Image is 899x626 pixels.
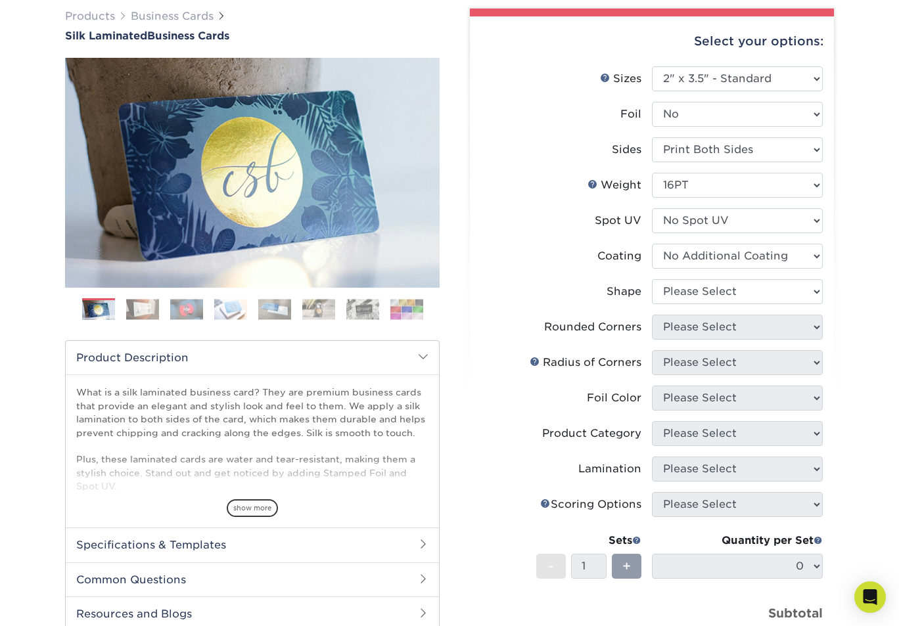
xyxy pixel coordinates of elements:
div: Lamination [578,461,641,477]
span: - [548,556,554,576]
strong: Subtotal [768,606,823,620]
div: Product Category [542,426,641,441]
img: Business Cards 07 [346,299,379,319]
div: Scoring Options [540,497,641,512]
a: Products [65,10,115,22]
div: Sizes [600,71,641,87]
div: Select your options: [480,16,823,66]
div: Weight [588,177,641,193]
h1: Business Cards [65,30,440,42]
div: Rounded Corners [544,319,641,335]
div: Radius of Corners [530,355,641,370]
div: Foil Color [587,390,641,406]
h2: Specifications & Templates [66,527,439,562]
img: Business Cards 03 [170,299,203,319]
h2: Common Questions [66,562,439,596]
img: Business Cards 05 [258,299,291,319]
img: Business Cards 01 [82,294,115,326]
span: + [622,556,631,576]
div: Coating [597,248,641,264]
div: Sides [612,142,641,158]
span: Silk Laminated [65,30,147,42]
div: Open Intercom Messenger [854,581,886,613]
div: Foil [620,106,641,122]
img: Business Cards 08 [390,299,423,319]
span: show more [227,499,278,517]
div: Quantity per Set [652,533,823,548]
p: What is a silk laminated business card? They are premium business cards that provide an elegant a... [76,386,428,600]
a: Silk LaminatedBusiness Cards [65,30,440,42]
div: Spot UV [595,213,641,229]
img: Business Cards 02 [126,299,159,319]
div: Shape [607,284,641,300]
div: Sets [536,533,641,548]
h2: Product Description [66,341,439,374]
img: Business Cards 04 [214,299,247,319]
img: Business Cards 06 [302,299,335,319]
a: Business Cards [131,10,214,22]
